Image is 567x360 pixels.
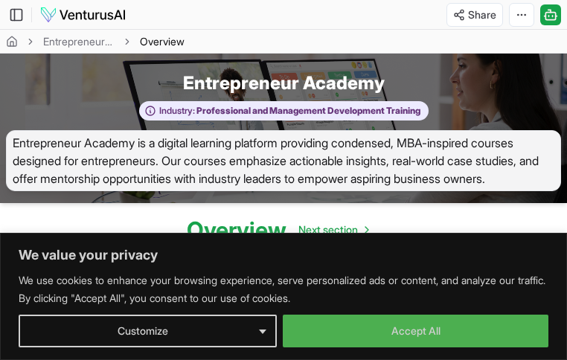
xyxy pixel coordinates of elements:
button: Customize [19,315,277,347]
span: Professional and Management Development Training [195,105,420,117]
button: Accept All [283,315,548,347]
span: Overview [140,34,185,49]
h1: Overview [187,216,286,243]
span: Entrepreneur Academy [183,71,385,95]
nav: breadcrumb [6,34,185,49]
p: We value your privacy [19,246,548,264]
button: Industry:Professional and Management Development Training [139,101,429,121]
span: Industry: [159,105,195,117]
nav: pagination [286,215,380,245]
p: We use cookies to enhance your browsing experience, serve personalized ads or content, and analyz... [19,271,548,307]
img: logo [39,6,126,24]
span: Next section [298,222,358,237]
button: Share [446,3,503,27]
a: Go to next page [286,215,380,245]
span: Entrepreneur Academy is a digital learning platform providing condensed, MBA-inspired courses des... [6,130,561,191]
a: Entrepreneur Academy [43,34,115,49]
span: Share [468,7,496,22]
